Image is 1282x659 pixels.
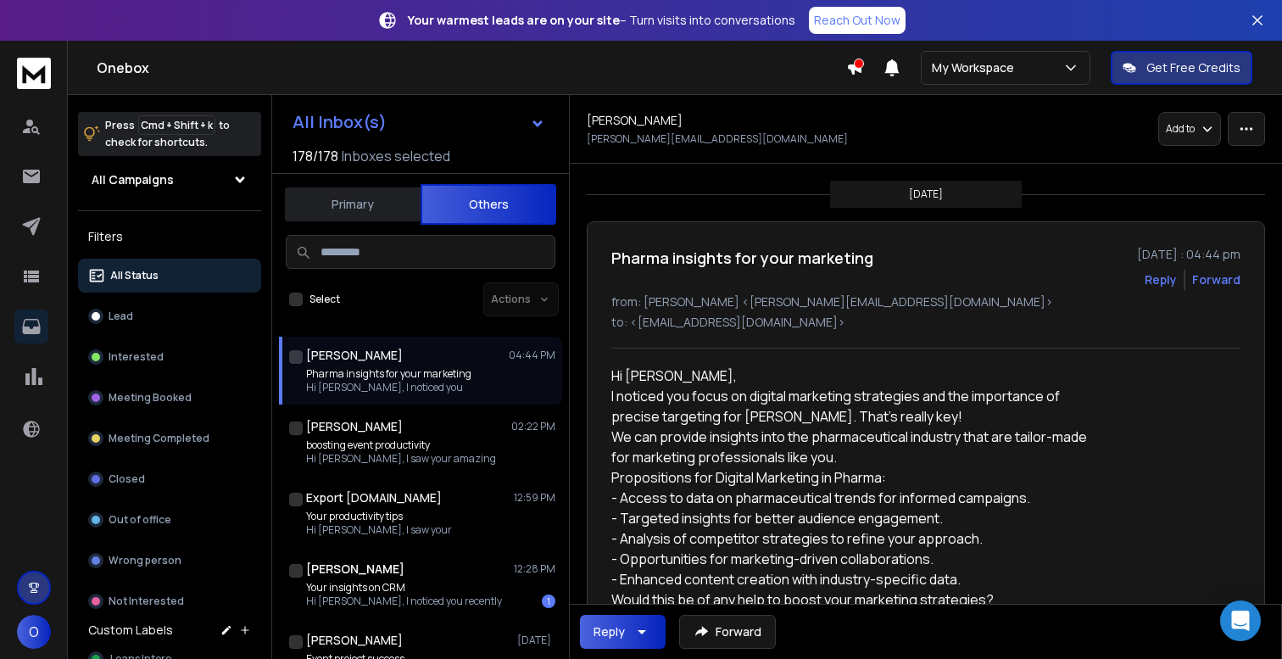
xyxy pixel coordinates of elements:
[293,146,338,166] span: 178 / 178
[109,391,192,405] p: Meeting Booked
[306,381,471,394] p: Hi [PERSON_NAME], I noticed you
[17,615,51,649] button: O
[78,163,261,197] button: All Campaigns
[306,347,403,364] h1: [PERSON_NAME]
[408,12,795,29] p: – Turn visits into conversations
[580,615,666,649] button: Reply
[78,381,261,415] button: Meeting Booked
[306,523,452,537] p: Hi [PERSON_NAME], I saw your
[511,420,555,433] p: 02:22 PM
[78,225,261,249] h3: Filters
[109,350,164,364] p: Interested
[1145,271,1177,288] button: Reply
[514,491,555,505] p: 12:59 PM
[517,634,555,647] p: [DATE]
[78,544,261,578] button: Wrong person
[909,187,943,201] p: [DATE]
[78,584,261,618] button: Not Interested
[306,452,496,466] p: Hi [PERSON_NAME], I saw your amazing
[306,510,452,523] p: Your productivity tips
[306,418,403,435] h1: [PERSON_NAME]
[587,132,848,146] p: [PERSON_NAME][EMAIL_ADDRESS][DOMAIN_NAME]
[97,58,846,78] h1: Onebox
[17,58,51,89] img: logo
[109,472,145,486] p: Closed
[78,259,261,293] button: All Status
[611,293,1240,310] p: from: [PERSON_NAME] <[PERSON_NAME][EMAIL_ADDRESS][DOMAIN_NAME]>
[279,105,559,139] button: All Inbox(s)
[1137,246,1240,263] p: [DATE] : 04:44 pm
[78,340,261,374] button: Interested
[109,310,133,323] p: Lead
[306,438,496,452] p: boosting event productivity
[78,422,261,455] button: Meeting Completed
[679,615,776,649] button: Forward
[587,112,683,129] h1: [PERSON_NAME]
[109,513,171,527] p: Out of office
[306,561,404,578] h1: [PERSON_NAME]
[342,146,450,166] h3: Inboxes selected
[285,186,421,223] button: Primary
[1192,271,1240,288] div: Forward
[542,595,555,608] div: 1
[509,349,555,362] p: 04:44 PM
[78,299,261,333] button: Lead
[408,12,620,28] strong: Your warmest leads are on your site
[110,269,159,282] p: All Status
[421,184,556,225] button: Others
[514,562,555,576] p: 12:28 PM
[932,59,1021,76] p: My Workspace
[306,489,442,506] h1: Export [DOMAIN_NAME]
[809,7,906,34] a: Reach Out Now
[594,623,625,640] div: Reply
[306,581,502,595] p: Your insights on CRM
[88,622,173,639] h3: Custom Labels
[293,114,387,131] h1: All Inbox(s)
[611,314,1240,331] p: to: <[EMAIL_ADDRESS][DOMAIN_NAME]>
[306,367,471,381] p: Pharma insights for your marketing
[109,554,181,567] p: Wrong person
[1146,59,1240,76] p: Get Free Credits
[611,246,873,270] h1: Pharma insights for your marketing
[306,595,502,608] p: Hi [PERSON_NAME], I noticed you recently
[814,12,900,29] p: Reach Out Now
[1166,122,1195,136] p: Add to
[1220,600,1261,641] div: Open Intercom Messenger
[109,595,184,608] p: Not Interested
[105,117,230,151] p: Press to check for shortcuts.
[306,632,403,649] h1: [PERSON_NAME]
[78,503,261,537] button: Out of office
[1111,51,1252,85] button: Get Free Credits
[92,171,174,188] h1: All Campaigns
[109,432,209,445] p: Meeting Completed
[78,462,261,496] button: Closed
[309,293,340,306] label: Select
[138,115,215,135] span: Cmd + Shift + k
